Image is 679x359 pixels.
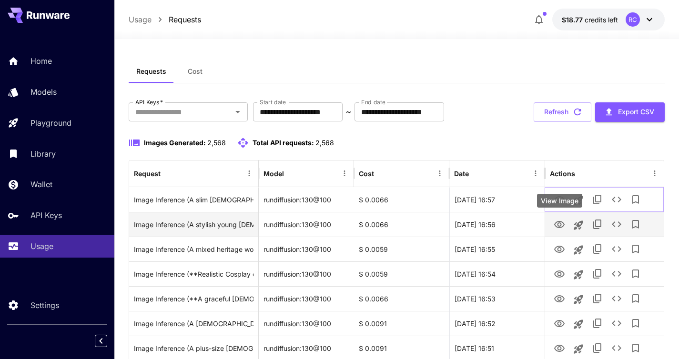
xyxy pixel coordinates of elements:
[569,216,588,235] button: Launch in playground
[361,98,385,106] label: End date
[136,67,166,76] span: Requests
[30,299,59,311] p: Settings
[607,264,626,283] button: See details
[134,287,254,311] div: Click to copy prompt
[285,167,298,180] button: Sort
[595,102,665,122] button: Export CSV
[607,215,626,234] button: See details
[30,148,56,160] p: Library
[449,237,545,261] div: 10 Aug, 2025 16:55
[134,170,161,178] div: Request
[588,264,607,283] button: Copy TaskUUID
[359,170,374,178] div: Cost
[449,261,545,286] div: 10 Aug, 2025 16:54
[129,14,201,25] nav: breadcrumb
[537,194,582,208] div: View Image
[354,261,449,286] div: $ 0.0059
[626,215,645,234] button: Add to library
[631,313,679,359] iframe: Chat Widget
[588,314,607,333] button: Copy TaskUUID
[144,139,206,147] span: Images Generated:
[449,212,545,237] div: 10 Aug, 2025 16:56
[449,187,545,212] div: 10 Aug, 2025 16:57
[550,170,575,178] div: Actions
[253,139,314,147] span: Total API requests:
[134,311,254,336] div: Click to copy prompt
[259,286,354,311] div: rundiffusion:130@100
[354,237,449,261] div: $ 0.0059
[134,188,254,212] div: Click to copy prompt
[626,12,640,27] div: RC
[134,237,254,261] div: Click to copy prompt
[259,187,354,212] div: rundiffusion:130@100
[550,338,569,358] button: View Image
[569,191,588,210] button: Launch in playground
[607,339,626,358] button: See details
[129,14,152,25] a: Usage
[260,98,286,106] label: Start date
[162,167,175,180] button: Sort
[243,167,256,180] button: Menu
[569,240,588,259] button: Launch in playground
[30,86,57,98] p: Models
[30,117,71,129] p: Playground
[588,215,607,234] button: Copy TaskUUID
[550,239,569,259] button: View Image
[626,190,645,209] button: Add to library
[562,15,618,25] div: $18.77445
[169,14,201,25] a: Requests
[134,262,254,286] div: Click to copy prompt
[449,286,545,311] div: 10 Aug, 2025 16:53
[550,289,569,308] button: View Image
[259,212,354,237] div: rundiffusion:130@100
[449,311,545,336] div: 10 Aug, 2025 16:52
[134,212,254,237] div: Click to copy prompt
[259,261,354,286] div: rundiffusion:130@100
[231,105,244,119] button: Open
[550,313,569,333] button: View Image
[263,170,284,178] div: Model
[454,170,469,178] div: Date
[607,190,626,209] button: See details
[626,339,645,358] button: Add to library
[569,265,588,284] button: Launch in playground
[30,240,53,252] p: Usage
[188,67,203,76] span: Cost
[626,289,645,308] button: Add to library
[626,314,645,333] button: Add to library
[552,9,665,30] button: $18.77445RC
[588,239,607,259] button: Copy TaskUUID
[607,314,626,333] button: See details
[607,239,626,259] button: See details
[315,139,334,147] span: 2,568
[354,311,449,336] div: $ 0.0091
[470,167,483,180] button: Sort
[607,289,626,308] button: See details
[30,55,52,67] p: Home
[338,167,351,180] button: Menu
[30,179,52,190] p: Wallet
[648,167,661,180] button: Menu
[259,237,354,261] div: rundiffusion:130@100
[588,289,607,308] button: Copy TaskUUID
[585,16,618,24] span: credits left
[588,339,607,358] button: Copy TaskUUID
[375,167,388,180] button: Sort
[562,16,585,24] span: $18.77
[30,209,62,221] p: API Keys
[588,190,607,209] button: Copy TaskUUID
[95,335,107,347] button: Collapse sidebar
[102,332,114,349] div: Collapse sidebar
[550,189,569,209] button: View Image
[354,187,449,212] div: $ 0.0066
[550,264,569,283] button: View Image
[433,167,446,180] button: Menu
[346,106,351,118] p: ~
[550,214,569,234] button: View Image
[626,239,645,259] button: Add to library
[354,286,449,311] div: $ 0.0066
[569,339,588,359] button: Launch in playground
